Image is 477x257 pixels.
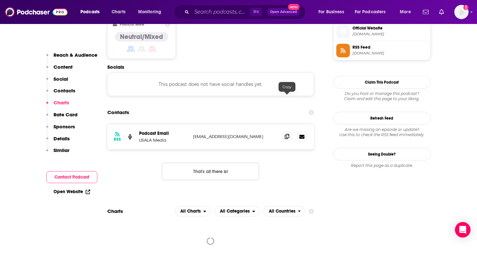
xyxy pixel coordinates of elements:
p: Social [54,76,68,82]
span: New [288,4,300,10]
span: spreaker.com [352,32,428,37]
span: Podcasts [80,7,100,17]
p: [EMAIL_ADDRESS][DOMAIN_NAME] [193,134,277,139]
p: Contacts [54,88,75,94]
button: open menu [314,7,352,17]
div: Claim and edit this page to your liking. [333,91,431,101]
button: Nothing here. [162,163,259,180]
button: Charts [46,99,69,111]
button: Claim This Podcast [333,76,431,88]
h2: Charts [107,208,123,214]
img: User Profile [454,5,469,19]
button: Reach & Audience [46,52,97,64]
span: Official Website [352,25,428,31]
button: Details [46,135,70,147]
div: This podcast does not have social handles yet. [107,73,314,96]
p: USALA Media [139,137,188,143]
a: Show notifications dropdown [436,6,447,18]
img: Podchaser - Follow, Share and Rate Podcasts [5,6,67,18]
button: Refresh Feed [333,112,431,124]
p: Sponsors [54,123,75,130]
h2: Countries [263,206,305,216]
button: open menu [214,206,259,216]
input: Search podcasts, credits, & more... [192,7,250,17]
span: spreaker.com [352,51,428,56]
button: Rate Card [46,111,78,123]
span: All Countries [269,209,295,214]
p: Details [54,135,70,142]
span: Do you host or manage this podcast? [333,91,431,96]
p: Similar [54,147,69,153]
button: open menu [175,206,210,216]
span: All Charts [180,209,201,214]
span: ⌘ K [250,8,262,16]
button: open menu [134,7,170,17]
a: Show notifications dropdown [420,6,431,18]
h2: Categories [214,206,259,216]
a: Charts [107,7,129,17]
a: Seeing Double? [333,148,431,160]
button: Contact Podcast [46,171,97,183]
div: Report this page as a duplicate. [333,163,431,168]
span: For Business [318,7,344,17]
button: open menu [395,7,419,17]
span: Monitoring [138,7,161,17]
span: Charts [112,7,125,17]
span: Logged in as antoine.jordan [454,5,469,19]
div: Search podcasts, credits, & more... [180,5,312,19]
h3: RSS [114,137,121,142]
h2: Platforms [175,206,210,216]
div: Are we missing an episode or update? Use this to check the RSS feed immediately. [333,127,431,137]
button: Open AdvancedNew [267,8,300,16]
p: Podcast Email [139,131,188,136]
p: Content [54,64,73,70]
p: Reach & Audience [54,52,97,58]
button: Content [46,64,73,76]
button: Contacts [46,88,75,99]
button: Show profile menu [454,5,469,19]
p: Rate Card [54,111,78,118]
h2: Contacts [107,106,129,119]
div: Copy [279,82,295,92]
span: For Podcasters [355,7,386,17]
p: Charts [54,99,69,106]
svg: Add a profile image [463,5,469,10]
div: Open Intercom Messenger [455,222,471,238]
a: Open Website [54,189,90,194]
h2: Socials [107,64,314,70]
button: Similar [46,147,69,159]
span: RSS Feed [352,44,428,50]
button: Social [46,76,68,88]
button: open menu [263,206,305,216]
button: open menu [351,7,395,17]
span: More [400,7,411,17]
a: RSS Feed[DOMAIN_NAME] [336,44,428,57]
button: Sponsors [46,123,75,135]
span: Open Advanced [270,10,297,14]
h4: Neutral/Mixed [120,33,163,41]
h2: Political Skew [120,22,144,27]
span: All Categories [220,209,250,214]
button: open menu [76,7,108,17]
a: Official Website[DOMAIN_NAME] [336,25,428,38]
